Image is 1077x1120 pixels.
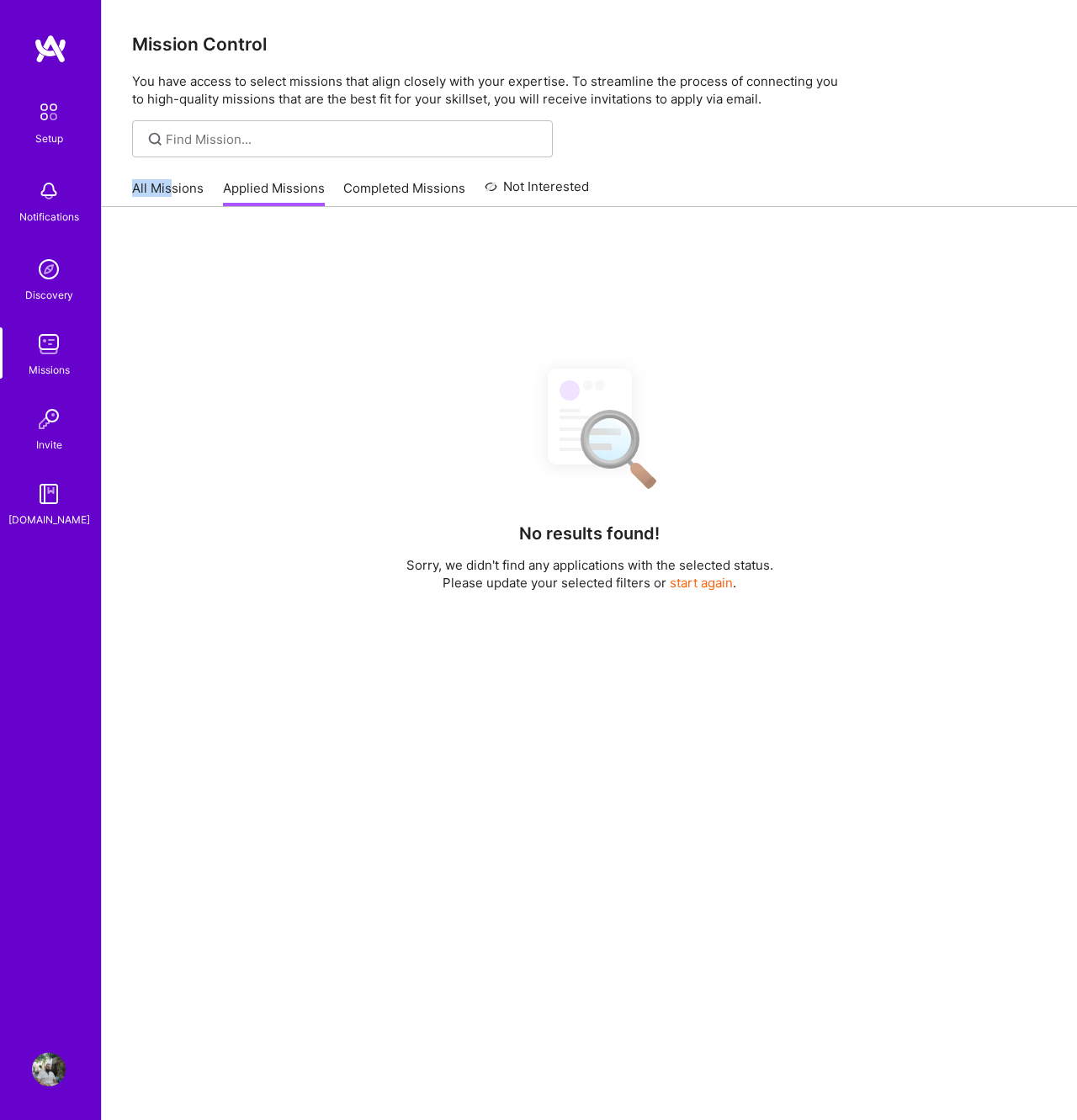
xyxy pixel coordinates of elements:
p: Sorry, we didn't find any applications with the selected status. [406,556,773,574]
div: Notifications [19,208,79,226]
div: Discovery [25,286,73,304]
img: logo [34,34,67,64]
div: Missions [29,361,70,379]
p: Please update your selected filters or . [406,574,773,592]
a: User Avatar [28,1053,70,1086]
div: [DOMAIN_NAME] [8,511,90,528]
img: No Results [518,353,661,501]
img: setup [31,94,66,130]
img: Invite [32,402,66,436]
h3: Mission Control [132,34,1047,55]
a: All Missions [132,179,204,207]
i: icon SearchGrey [146,130,165,149]
div: Setup [35,130,63,147]
a: Applied Missions [223,179,325,207]
img: teamwork [32,327,66,361]
img: guide book [32,477,66,511]
div: Invite [36,436,62,454]
img: discovery [32,252,66,286]
a: Completed Missions [343,179,465,207]
input: Find Mission... [166,130,540,148]
h4: No results found! [519,523,660,544]
a: Not Interested [485,177,590,207]
button: start again [670,574,733,592]
img: bell [32,174,66,208]
img: User Avatar [32,1053,66,1086]
p: You have access to select missions that align closely with your expertise. To streamline the proc... [132,72,1047,108]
